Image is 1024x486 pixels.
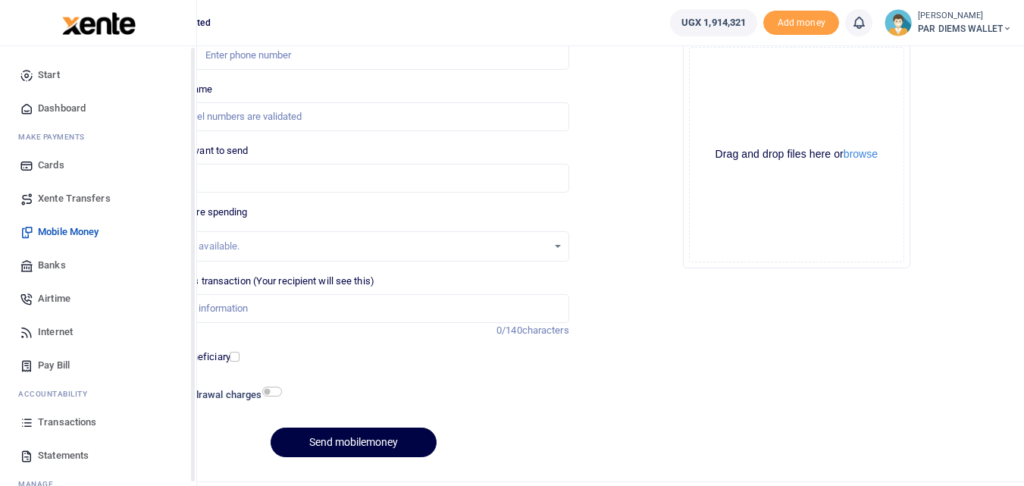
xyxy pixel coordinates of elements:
[12,315,184,349] a: Internet
[522,325,569,336] span: characters
[38,358,70,373] span: Pay Bill
[38,325,73,340] span: Internet
[12,182,184,215] a: Xente Transfers
[26,131,85,143] span: ake Payments
[12,58,184,92] a: Start
[12,125,184,149] li: M
[38,101,86,116] span: Dashboard
[138,41,568,70] input: Enter phone number
[38,258,66,273] span: Banks
[12,215,184,249] a: Mobile Money
[138,102,568,131] input: MTN & Airtel numbers are validated
[763,11,839,36] li: Toup your wallet
[140,389,275,401] h6: Include withdrawal charges
[690,147,903,161] div: Drag and drop files here or
[149,239,546,254] div: No options available.
[664,9,763,36] li: Wallet ballance
[12,439,184,472] a: Statements
[844,149,878,159] button: browse
[885,9,1012,36] a: profile-user [PERSON_NAME] PAR DIEMS WALLET
[138,294,568,323] input: Enter extra information
[38,291,70,306] span: Airtime
[12,249,184,282] a: Banks
[30,388,87,400] span: countability
[38,448,89,463] span: Statements
[138,164,568,193] input: UGX
[38,224,99,240] span: Mobile Money
[138,274,374,289] label: Memo for this transaction (Your recipient will see this)
[12,92,184,125] a: Dashboard
[38,67,60,83] span: Start
[12,149,184,182] a: Cards
[683,41,910,268] div: File Uploader
[763,16,839,27] a: Add money
[496,325,522,336] span: 0/140
[12,382,184,406] li: Ac
[61,17,136,28] a: logo-small logo-large logo-large
[38,415,96,430] span: Transactions
[763,11,839,36] span: Add money
[885,9,912,36] img: profile-user
[38,191,111,206] span: Xente Transfers
[12,349,184,382] a: Pay Bill
[38,158,64,173] span: Cards
[681,15,746,30] span: UGX 1,914,321
[12,282,184,315] a: Airtime
[918,10,1012,23] small: [PERSON_NAME]
[62,12,136,35] img: logo-large
[918,22,1012,36] span: PAR DIEMS WALLET
[12,406,184,439] a: Transactions
[670,9,757,36] a: UGX 1,914,321
[271,428,437,457] button: Send mobilemoney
